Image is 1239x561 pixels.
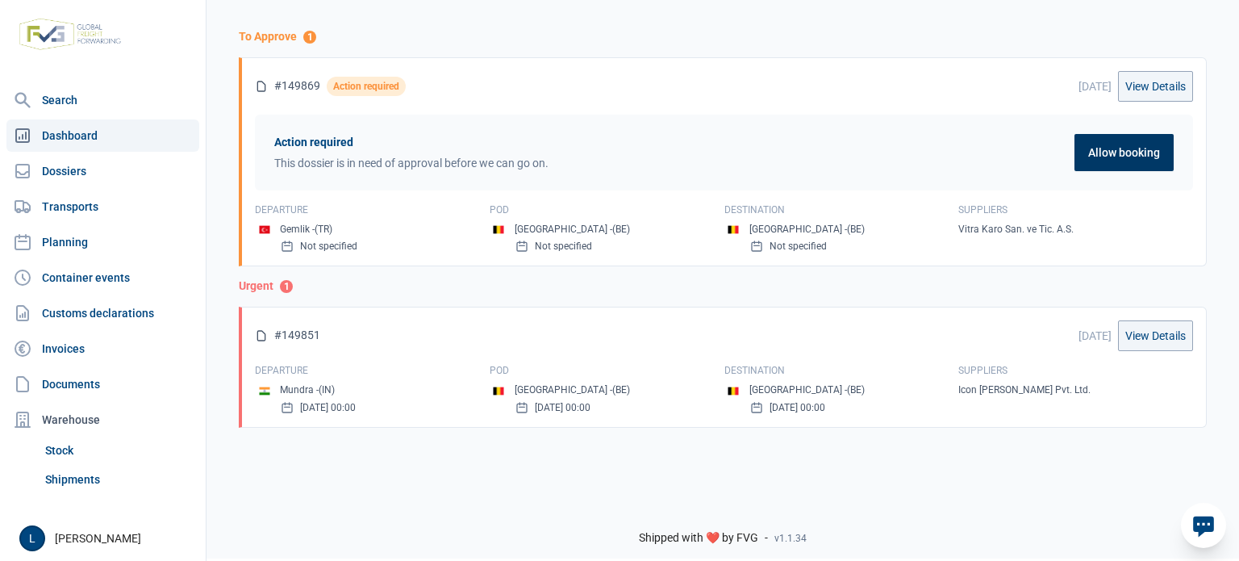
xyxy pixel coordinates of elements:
[958,203,1193,216] div: Suppliers
[612,384,630,396] small: (BE)
[749,383,865,397] div: [GEOGRAPHIC_DATA] -
[319,384,335,396] small: (IN)
[315,224,332,235] small: (TR)
[327,77,406,96] div: Action required
[612,224,630,235] small: (BE)
[274,157,1055,170] div: This dossier is in need of approval before we can go on.
[19,525,196,551] div: [PERSON_NAME]
[774,532,807,545] span: v1.1.34
[6,297,199,329] a: Customs declarations
[19,525,45,551] button: L
[847,384,865,396] small: (BE)
[535,240,592,253] small: Not specified
[535,401,590,414] small: [DATE] 00:00
[6,333,199,365] a: Invoices
[13,12,127,57] img: FVG - Global freight forwarding
[303,31,316,44] span: 1
[724,364,959,377] div: Destination
[765,531,768,546] span: -
[280,223,332,237] div: Gemlik -
[1118,71,1193,102] a: View Details
[280,383,335,397] div: Mundra -
[958,364,1193,377] div: Suppliers
[1074,134,1174,171] button: Allow booking
[639,531,758,546] span: Shipped with ❤️ by FVG
[6,262,199,294] a: Container events
[255,203,490,216] div: Departure
[6,190,199,223] a: Transports
[255,364,490,377] div: Departure
[39,436,199,465] a: Stock
[958,223,1193,236] div: Vitra Karo San. ve Tic. A.S.
[6,84,199,116] a: Search
[300,240,357,253] small: Not specified
[280,280,293,293] span: 1
[6,155,199,187] a: Dossiers
[749,223,865,237] div: [GEOGRAPHIC_DATA] -
[490,364,724,377] div: Pod
[958,383,1193,396] div: Icon [PERSON_NAME] Pvt. Ltd.
[6,404,199,436] div: Warehouse
[847,224,865,235] small: (BE)
[255,329,320,343] div: #149851
[6,368,199,400] a: Documents
[515,383,630,397] div: [GEOGRAPHIC_DATA] -
[300,401,356,414] small: [DATE] 00:00
[39,465,199,494] a: Shipments
[255,77,406,96] div: #149869
[274,136,1055,150] div: Action required
[724,203,959,216] div: Destination
[770,401,825,414] small: [DATE] 00:00
[1078,78,1112,94] div: [DATE]
[239,30,1207,44] div: To Approve
[6,226,199,258] a: Planning
[1078,328,1112,344] div: [DATE]
[490,203,724,216] div: Pod
[239,279,1207,294] div: Urgent
[1118,320,1193,351] a: View Details
[6,119,199,152] a: Dashboard
[770,240,827,253] small: Not specified
[515,223,630,237] div: [GEOGRAPHIC_DATA] -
